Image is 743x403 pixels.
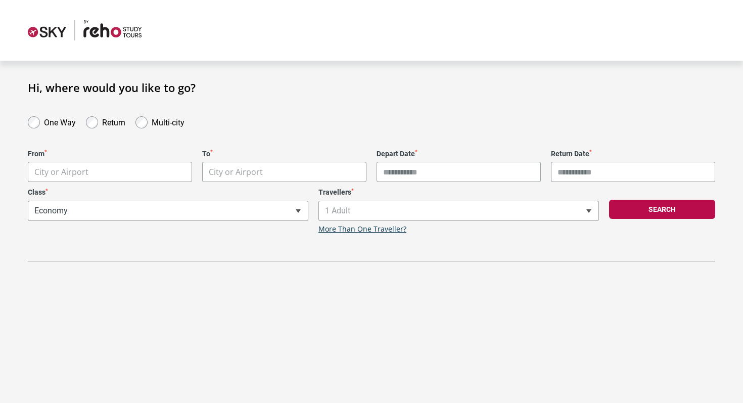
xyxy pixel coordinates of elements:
[318,188,599,197] label: Travellers
[28,81,715,94] h1: Hi, where would you like to go?
[102,115,125,127] label: Return
[318,225,406,234] a: More Than One Traveller?
[28,201,308,220] span: Economy
[203,162,366,182] span: City or Airport
[202,150,366,158] label: To
[34,166,88,177] span: City or Airport
[28,162,192,182] span: City or Airport
[28,201,308,221] span: Economy
[377,150,541,158] label: Depart Date
[44,115,76,127] label: One Way
[319,201,598,220] span: 1 Adult
[209,166,263,177] span: City or Airport
[28,150,192,158] label: From
[318,201,599,221] span: 1 Adult
[28,162,192,182] span: City or Airport
[609,200,715,219] button: Search
[202,162,366,182] span: City or Airport
[551,150,715,158] label: Return Date
[152,115,184,127] label: Multi-city
[28,188,308,197] label: Class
